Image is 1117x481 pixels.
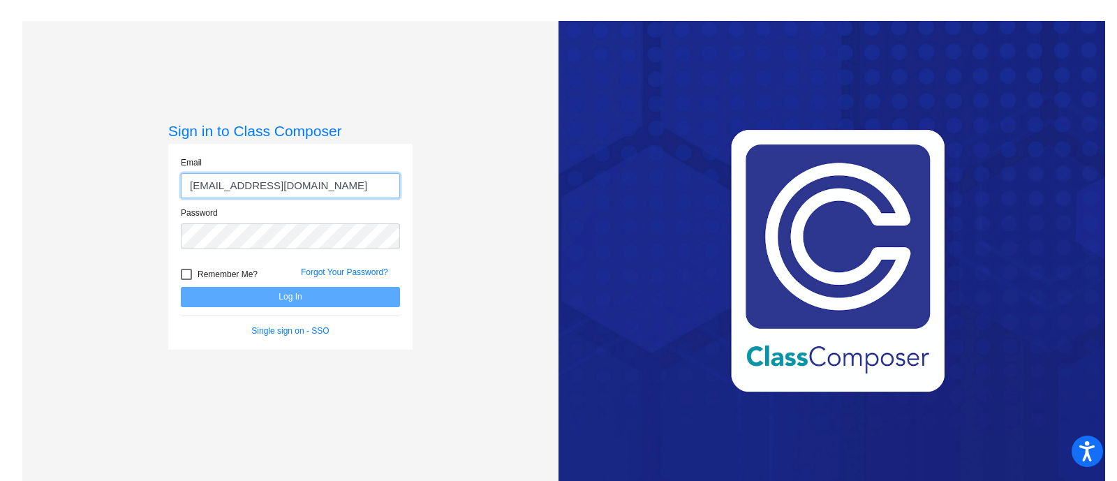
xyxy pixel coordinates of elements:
[168,122,413,140] h3: Sign in to Class Composer
[181,156,202,169] label: Email
[181,207,218,219] label: Password
[301,267,388,277] a: Forgot Your Password?
[251,326,329,336] a: Single sign on - SSO
[198,266,258,283] span: Remember Me?
[181,287,400,307] button: Log In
